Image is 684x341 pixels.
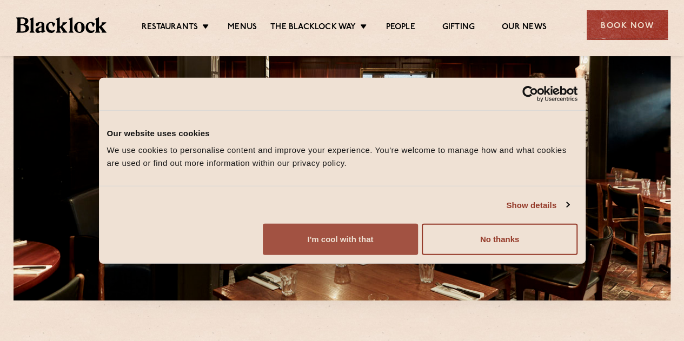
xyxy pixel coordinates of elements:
[422,224,577,255] button: No thanks
[263,224,418,255] button: I'm cool with that
[587,10,668,40] div: Book Now
[506,198,569,211] a: Show details
[142,22,198,34] a: Restaurants
[483,85,577,102] a: Usercentrics Cookiebot - opens in a new window
[442,22,475,34] a: Gifting
[107,144,577,170] div: We use cookies to personalise content and improve your experience. You're welcome to manage how a...
[502,22,547,34] a: Our News
[228,22,257,34] a: Menus
[107,126,577,139] div: Our website uses cookies
[16,17,107,32] img: BL_Textured_Logo-footer-cropped.svg
[270,22,356,34] a: The Blacklock Way
[386,22,415,34] a: People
